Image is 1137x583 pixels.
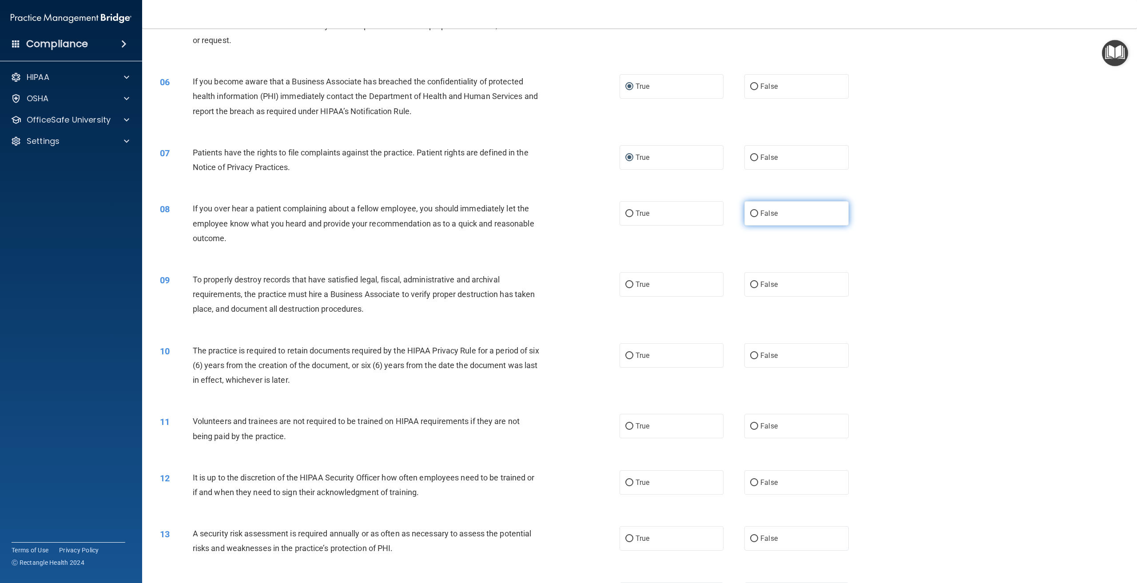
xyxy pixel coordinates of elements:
a: Privacy Policy [59,546,99,555]
span: To properly destroy records that have satisfied legal, fiscal, administrative and archival requir... [193,275,535,313]
input: False [750,353,758,359]
button: Open Resource Center [1102,40,1128,66]
a: Terms of Use [12,546,48,555]
input: False [750,282,758,288]
input: False [750,480,758,486]
span: False [760,280,778,289]
span: 06 [160,77,170,87]
span: It is up to the discretion of the HIPAA Security Officer how often employees need to be trained o... [193,473,535,497]
span: True [636,534,649,543]
input: False [750,535,758,542]
input: True [625,423,633,430]
input: False [750,423,758,430]
input: True [625,535,633,542]
span: False [760,209,778,218]
input: False [750,83,758,90]
span: 11 [160,416,170,427]
input: True [625,155,633,161]
span: The practice is required to retain documents required by the HIPAA Privacy Rule for a period of s... [193,346,539,385]
span: True [636,280,649,289]
span: False [760,82,778,91]
span: 08 [160,204,170,214]
span: True [636,422,649,430]
span: 10 [160,346,170,357]
span: If you over hear a patient complaining about a fellow employee, you should immediately let the em... [193,204,534,242]
h4: Compliance [26,38,88,50]
span: False [760,351,778,360]
input: True [625,480,633,486]
span: 13 [160,529,170,539]
span: True [636,153,649,162]
span: False [760,478,778,487]
input: True [625,83,633,90]
input: True [625,353,633,359]
input: False [750,155,758,161]
span: Ⓒ Rectangle Health 2024 [12,558,84,567]
span: True [636,82,649,91]
span: 12 [160,473,170,484]
p: HIPAA [27,72,49,83]
span: False [760,534,778,543]
span: False [760,422,778,430]
span: True [636,209,649,218]
span: If you become aware that a Business Associate has breached the confidentiality of protected healt... [193,77,538,115]
a: Settings [11,136,129,147]
span: 07 [160,148,170,159]
input: True [625,282,633,288]
p: OfficeSafe University [27,115,111,125]
a: HIPAA [11,72,129,83]
p: OSHA [27,93,49,104]
span: False [760,153,778,162]
span: A security risk assessment is required annually or as often as necessary to assess the potential ... [193,529,532,553]
input: True [625,210,633,217]
a: OfficeSafe University [11,115,129,125]
input: False [750,210,758,217]
a: OSHA [11,93,129,104]
span: Patients have the rights to file complaints against the practice. Patient rights are defined in t... [193,148,529,172]
img: PMB logo [11,9,131,27]
span: 09 [160,275,170,286]
span: Volunteers and trainees are not required to be trained on HIPAA requirements if they are not bein... [193,416,520,440]
span: True [636,478,649,487]
p: Settings [27,136,60,147]
span: True [636,351,649,360]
